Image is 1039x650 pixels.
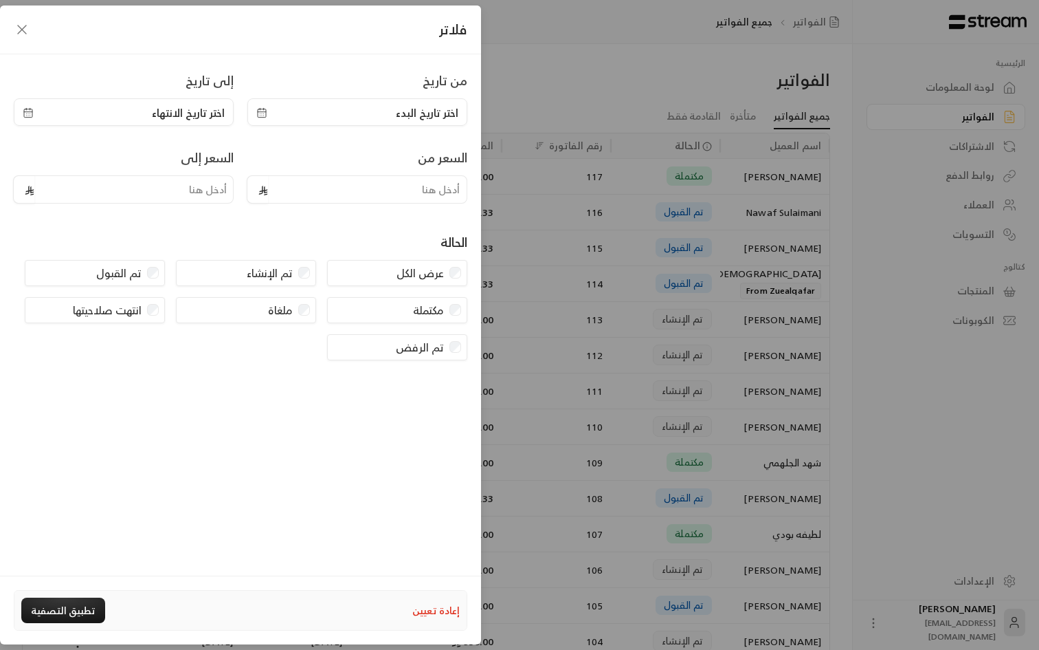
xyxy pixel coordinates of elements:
button: تطبيق التصفية [21,598,105,623]
label: تم القبول [96,265,142,281]
span: اختر تاريخ البدء [396,105,458,121]
label: مكتملة [413,302,444,318]
span: فلاتر [439,17,467,41]
label: تم الإنشاء [247,265,293,281]
button: إعادة تعيين [412,599,460,622]
label: تم الرفض [396,339,444,356]
input: أدخل هنا [268,175,467,204]
div: الحالة [440,232,467,252]
label: عرض الكل [396,265,444,281]
input: أدخل هنا [34,175,234,204]
label: انتهت صلاحيتها [73,302,142,318]
label: إلى تاريخ [186,71,234,90]
label: ملغاة [268,302,293,318]
label: السعر إلى [181,148,234,167]
label: من تاريخ [423,71,467,90]
label: السعر من [418,148,467,167]
span: اختر تاريخ الانتهاء [152,105,225,121]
